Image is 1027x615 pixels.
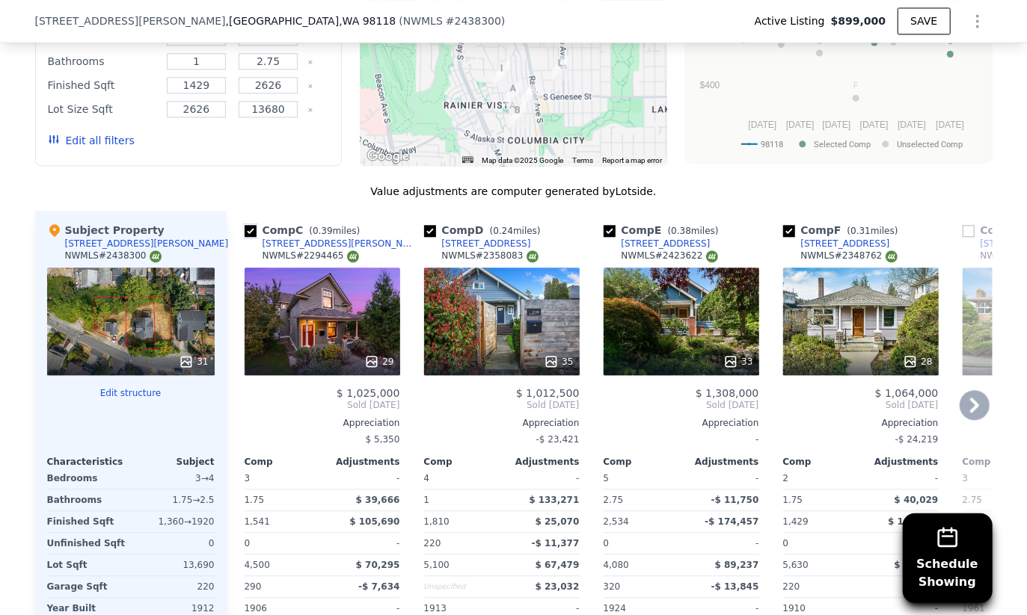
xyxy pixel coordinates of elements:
div: Comp [424,456,502,468]
div: 1.75 → 2.5 [134,489,215,510]
span: $ 1,025,000 [337,387,400,399]
span: -$ 24,219 [895,434,939,445]
div: Comp F [783,223,904,238]
span: 0.31 [850,226,871,236]
span: 220 [783,581,800,592]
div: 4535 34th Avenue S [509,102,526,128]
a: [STREET_ADDRESS][PERSON_NAME] [245,238,418,250]
button: Clear [307,83,313,89]
text: [DATE] [859,119,888,129]
span: $ 133,271 [529,495,579,505]
div: NWMLS # 2358083 [442,250,539,262]
div: 28 [903,354,932,369]
text: E [817,35,822,44]
span: , WA 98118 [339,15,396,27]
div: 1 [424,489,499,510]
span: $ 149,006 [888,516,938,527]
div: 13,690 [134,554,215,575]
div: ( ) [399,13,505,28]
text: [DATE] [748,119,776,129]
span: # 2438300 [446,15,501,27]
div: Characteristics [47,456,131,468]
div: Comp D [424,223,547,238]
span: $ 23,032 [536,581,580,592]
img: NWMLS Logo [886,250,898,262]
a: Terms (opens in new tab) [573,156,594,164]
div: - [864,576,939,597]
div: Appreciation [245,417,400,429]
span: -$ 7,634 [358,581,399,592]
span: $ 40,029 [895,495,939,505]
div: - [604,429,759,450]
span: $ 67,479 [536,560,580,570]
span: $ 70,938 [895,560,939,570]
div: [STREET_ADDRESS][PERSON_NAME] [65,238,229,250]
div: 2.75 [604,489,678,510]
span: 1,541 [245,516,270,527]
button: Keyboard shortcuts [462,156,473,163]
span: $ 89,237 [715,560,759,570]
span: 2,534 [604,516,629,527]
button: Edit structure [47,387,215,399]
span: 5,100 [424,560,450,570]
span: 1,429 [783,516,809,527]
div: Subject [131,456,215,468]
div: 29 [364,354,393,369]
span: -$ 11,750 [711,495,759,505]
div: - [505,468,580,489]
text: [DATE] [785,119,814,129]
div: 31 [179,354,208,369]
a: Open this area in Google Maps (opens a new window) [364,146,413,166]
span: Sold [DATE] [424,399,580,411]
span: [STREET_ADDRESS][PERSON_NAME] [35,13,226,28]
div: Comp [604,456,681,468]
div: Adjustments [861,456,939,468]
span: $899,000 [831,13,886,28]
span: 320 [604,581,621,592]
div: 35 [544,354,573,369]
span: 4,080 [604,560,629,570]
img: NWMLS Logo [150,250,162,262]
div: Comp [783,456,861,468]
div: Comp C [245,223,367,238]
text: 98118 [761,139,783,149]
div: Lot Sqft [47,554,128,575]
text: [DATE] [822,119,850,129]
span: 5,630 [783,560,809,570]
a: [STREET_ADDRESS] [604,238,711,250]
div: Appreciation [783,417,939,429]
div: 1,360 → 1920 [134,511,215,532]
button: Show Options [963,6,993,36]
div: Unspecified [424,576,499,597]
div: NWMLS # 2438300 [65,250,162,262]
span: 290 [245,581,262,592]
a: [STREET_ADDRESS] [424,238,531,250]
span: $ 70,295 [356,560,400,570]
div: Adjustments [681,456,759,468]
div: Comp E [604,223,725,238]
span: Map data ©2025 Google [482,156,564,164]
img: Google [364,146,413,166]
div: Bathrooms [48,51,158,72]
div: [STREET_ADDRESS] [622,238,711,250]
span: ( miles) [662,226,725,236]
span: 4,500 [245,560,270,570]
span: 220 [424,538,441,548]
span: 0 [245,538,251,548]
span: $ 1,308,000 [696,387,759,399]
span: 0.38 [671,226,691,236]
span: 3 [245,473,251,483]
div: NWMLS # 2423622 [622,250,718,262]
div: - [864,468,939,489]
div: 3 → 4 [134,468,215,489]
div: Finished Sqft [48,75,158,96]
span: 1,810 [424,516,450,527]
div: [STREET_ADDRESS] [801,238,890,250]
div: Bedrooms [47,468,128,489]
span: 0 [783,538,789,548]
div: 220 [134,576,215,597]
text: Unselected Comp [897,139,963,149]
img: NWMLS Logo [347,250,359,262]
span: $ 105,690 [349,516,399,527]
span: $ 1,064,000 [875,387,939,399]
